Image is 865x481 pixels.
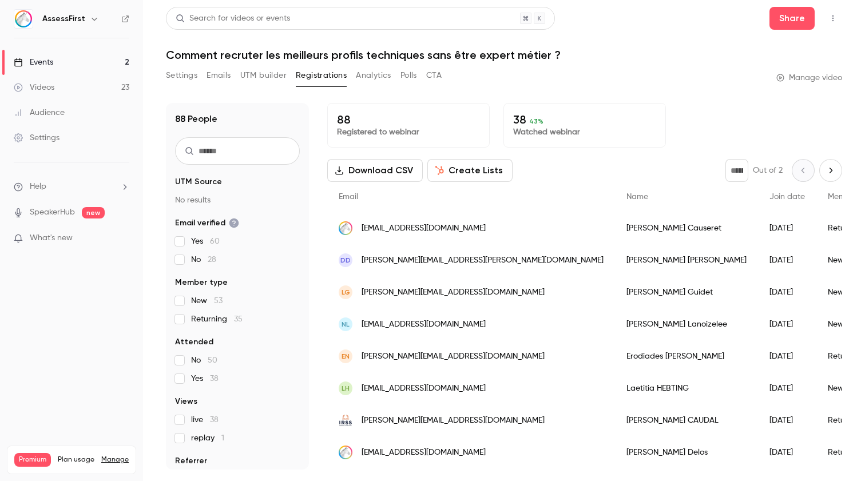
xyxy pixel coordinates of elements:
div: Audience [14,107,65,118]
span: live [191,414,219,426]
button: CTA [426,66,442,85]
button: Registrations [296,66,347,85]
a: Manage video [776,72,842,84]
span: [EMAIL_ADDRESS][DOMAIN_NAME] [362,383,486,395]
a: Manage [101,455,129,464]
div: Search for videos or events [176,13,290,25]
div: [DATE] [758,340,816,372]
div: Videos [14,82,54,93]
div: [DATE] [758,404,816,436]
span: 38 [210,416,219,424]
h1: Comment recruter les meilleurs profils techniques sans être expert métier ? [166,48,842,62]
button: Analytics [356,66,391,85]
div: [PERSON_NAME] [PERSON_NAME] [615,244,758,276]
img: AssessFirst [14,10,33,28]
div: Events [14,57,53,68]
span: NL [342,319,350,329]
button: UTM builder [240,66,287,85]
span: [EMAIL_ADDRESS][DOMAIN_NAME] [362,447,486,459]
li: help-dropdown-opener [14,181,129,193]
div: [DATE] [758,372,816,404]
p: Watched webinar [513,126,656,138]
a: SpeakerHub [30,206,75,218]
div: [DATE] [758,244,816,276]
div: [DATE] [758,276,816,308]
span: 1 [221,434,224,442]
span: [EMAIL_ADDRESS][DOMAIN_NAME] [362,222,486,234]
span: 50 [208,356,217,364]
span: LG [342,287,350,297]
p: Registered to webinar [337,126,480,138]
span: Member type [175,277,228,288]
span: [PERSON_NAME][EMAIL_ADDRESS][PERSON_NAME][DOMAIN_NAME] [362,255,604,267]
span: 38 [210,375,219,383]
div: [DATE] [758,436,816,468]
h6: AssessFirst [42,13,85,25]
span: UTM Source [175,176,222,188]
span: new [82,207,105,218]
span: Returning [191,313,243,325]
span: What's new [30,232,73,244]
div: [PERSON_NAME] Guidet [615,276,758,308]
span: Email [339,193,358,201]
div: [PERSON_NAME] Delos [615,436,758,468]
button: Download CSV [327,159,423,182]
span: replay [191,432,224,444]
div: Settings [14,132,59,144]
div: [DATE] [758,212,816,244]
span: [PERSON_NAME][EMAIL_ADDRESS][DOMAIN_NAME] [362,351,545,363]
img: assessfirst.com [339,221,352,235]
span: Plan usage [58,455,94,464]
div: [DATE] [758,308,816,340]
span: Join date [769,193,805,201]
div: [PERSON_NAME] CAUDAL [615,404,758,436]
span: [EMAIL_ADDRESS][DOMAIN_NAME] [362,319,486,331]
span: 60 [210,237,220,245]
span: Email verified [175,217,239,229]
span: 28 [208,256,216,264]
span: Views [175,396,197,407]
span: Premium [14,453,51,467]
button: Polls [400,66,417,85]
span: EN [342,351,350,361]
iframe: Noticeable Trigger [116,233,129,244]
span: 43 % [529,117,543,125]
span: Yes [191,236,220,247]
h1: 88 People [175,112,217,126]
div: [PERSON_NAME] Lanoizelee [615,308,758,340]
span: [PERSON_NAME][EMAIL_ADDRESS][DOMAIN_NAME] [362,287,545,299]
span: LH [342,383,350,393]
div: Erodiades [PERSON_NAME] [615,340,758,372]
button: Share [769,7,815,30]
p: 88 [337,113,480,126]
button: Create Lists [427,159,513,182]
p: No results [175,194,300,206]
div: [PERSON_NAME] Causeret [615,212,758,244]
span: Referrer [175,455,207,467]
button: Settings [166,66,197,85]
p: Out of 2 [753,165,783,176]
button: Emails [207,66,231,85]
img: assessfirst.com [339,446,352,459]
span: No [191,355,217,366]
span: Yes [191,373,219,384]
span: Attended [175,336,213,348]
p: 38 [513,113,656,126]
span: Name [626,193,648,201]
span: DD [340,255,351,265]
span: [PERSON_NAME][EMAIL_ADDRESS][DOMAIN_NAME] [362,415,545,427]
span: 53 [214,297,223,305]
span: No [191,254,216,265]
button: Next page [819,159,842,182]
span: Help [30,181,46,193]
span: New [191,295,223,307]
span: 35 [234,315,243,323]
div: Laetitia HEBTING [615,372,758,404]
img: irss.fr [339,414,352,427]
